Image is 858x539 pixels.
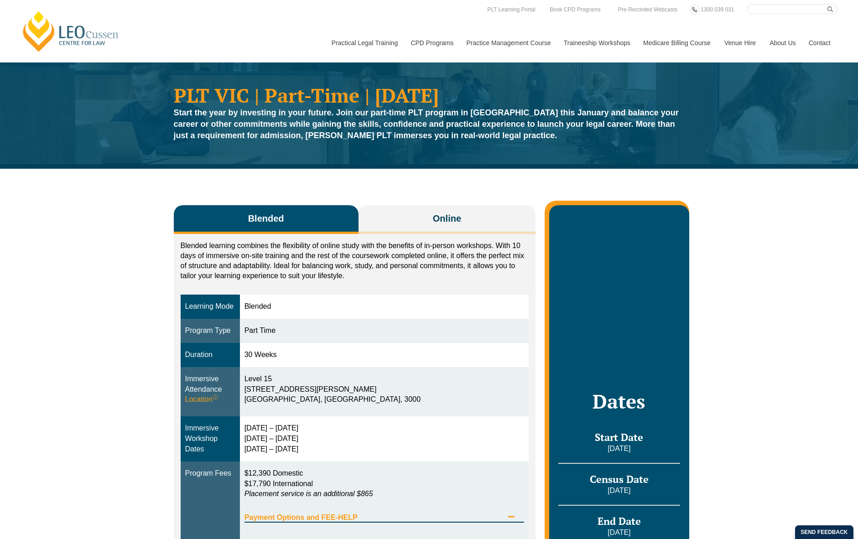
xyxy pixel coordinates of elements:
[174,108,679,140] strong: Start the year by investing in your future. Join our part-time PLT program in [GEOGRAPHIC_DATA] t...
[636,23,718,62] a: Medicare Billing Course
[325,23,404,62] a: Practical Legal Training
[244,469,303,477] span: $12,390 Domestic
[718,23,763,62] a: Venue Hire
[404,23,459,62] a: CPD Programs
[701,6,734,13] span: 1300 039 031
[244,514,504,521] span: Payment Options and FEE-HELP
[698,5,736,15] a: 1300 039 031
[558,528,680,538] p: [DATE]
[185,394,218,405] span: Location
[547,5,603,15] a: Book CPD Programs
[244,490,373,498] em: Placement service is an additional $865
[185,301,235,312] div: Learning Mode
[558,444,680,454] p: [DATE]
[185,374,235,405] div: Immersive Attendance
[460,23,557,62] a: Practice Management Course
[558,390,680,413] h2: Dates
[185,326,235,336] div: Program Type
[616,5,680,15] a: Pre-Recorded Webcasts
[244,326,525,336] div: Part Time
[185,468,235,479] div: Program Fees
[244,423,525,455] div: [DATE] – [DATE] [DATE] – [DATE] [DATE] – [DATE]
[181,241,529,281] p: Blended learning combines the flexibility of online study with the benefits of in-person workshop...
[244,301,525,312] div: Blended
[244,350,525,360] div: 30 Weeks
[244,480,313,487] span: $17,790 International
[21,10,121,53] a: [PERSON_NAME] Centre for Law
[485,5,538,15] a: PLT Learning Portal
[244,374,525,405] div: Level 15 [STREET_ADDRESS][PERSON_NAME] [GEOGRAPHIC_DATA], [GEOGRAPHIC_DATA], 3000
[590,472,649,486] span: Census Date
[174,85,685,105] h1: PLT VIC | Part-Time | [DATE]
[763,23,802,62] a: About Us
[213,394,218,400] sup: ⓘ
[558,486,680,496] p: [DATE]
[185,350,235,360] div: Duration
[595,430,643,444] span: Start Date
[557,23,636,62] a: Traineeship Workshops
[433,212,461,225] span: Online
[248,212,284,225] span: Blended
[802,23,837,62] a: Contact
[598,514,641,528] span: End Date
[185,423,235,455] div: Immersive Workshop Dates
